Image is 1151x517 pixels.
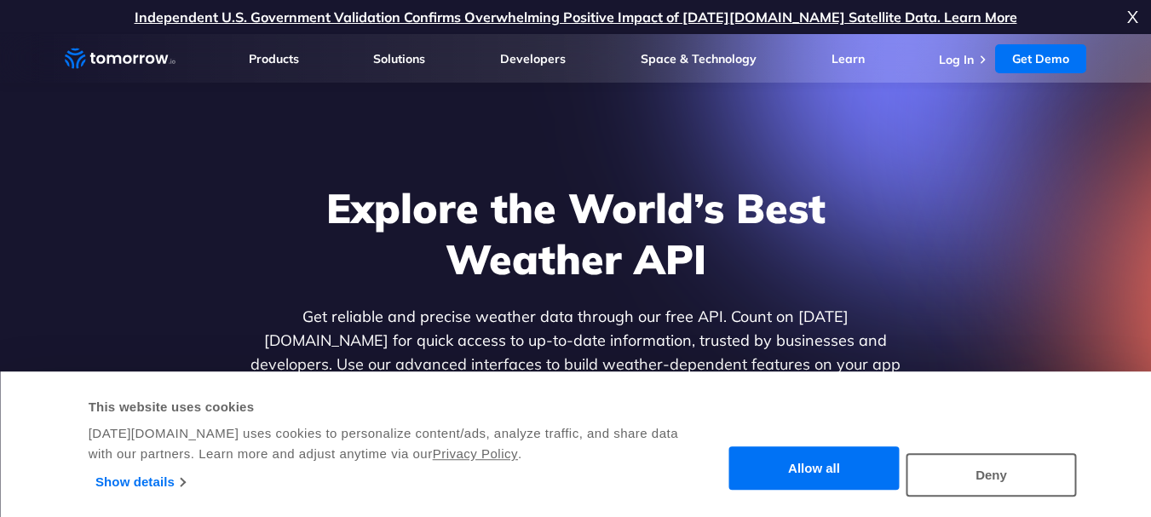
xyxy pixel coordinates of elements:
[89,397,699,417] div: This website uses cookies
[995,44,1086,73] a: Get Demo
[729,447,900,491] button: Allow all
[95,469,185,495] a: Show details
[641,51,757,66] a: Space & Technology
[135,9,1017,26] a: Independent U.S. Government Validation Confirms Overwhelming Positive Impact of [DATE][DOMAIN_NAM...
[906,453,1077,497] button: Deny
[373,51,425,66] a: Solutions
[939,52,974,67] a: Log In
[249,51,299,66] a: Products
[65,46,176,72] a: Home link
[433,446,518,461] a: Privacy Policy
[89,423,699,464] div: [DATE][DOMAIN_NAME] uses cookies to personalize content/ads, analyze traffic, and share data with...
[247,305,905,400] p: Get reliable and precise weather data through our free API. Count on [DATE][DOMAIN_NAME] for quic...
[500,51,566,66] a: Developers
[832,51,865,66] a: Learn
[247,182,905,284] h1: Explore the World’s Best Weather API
